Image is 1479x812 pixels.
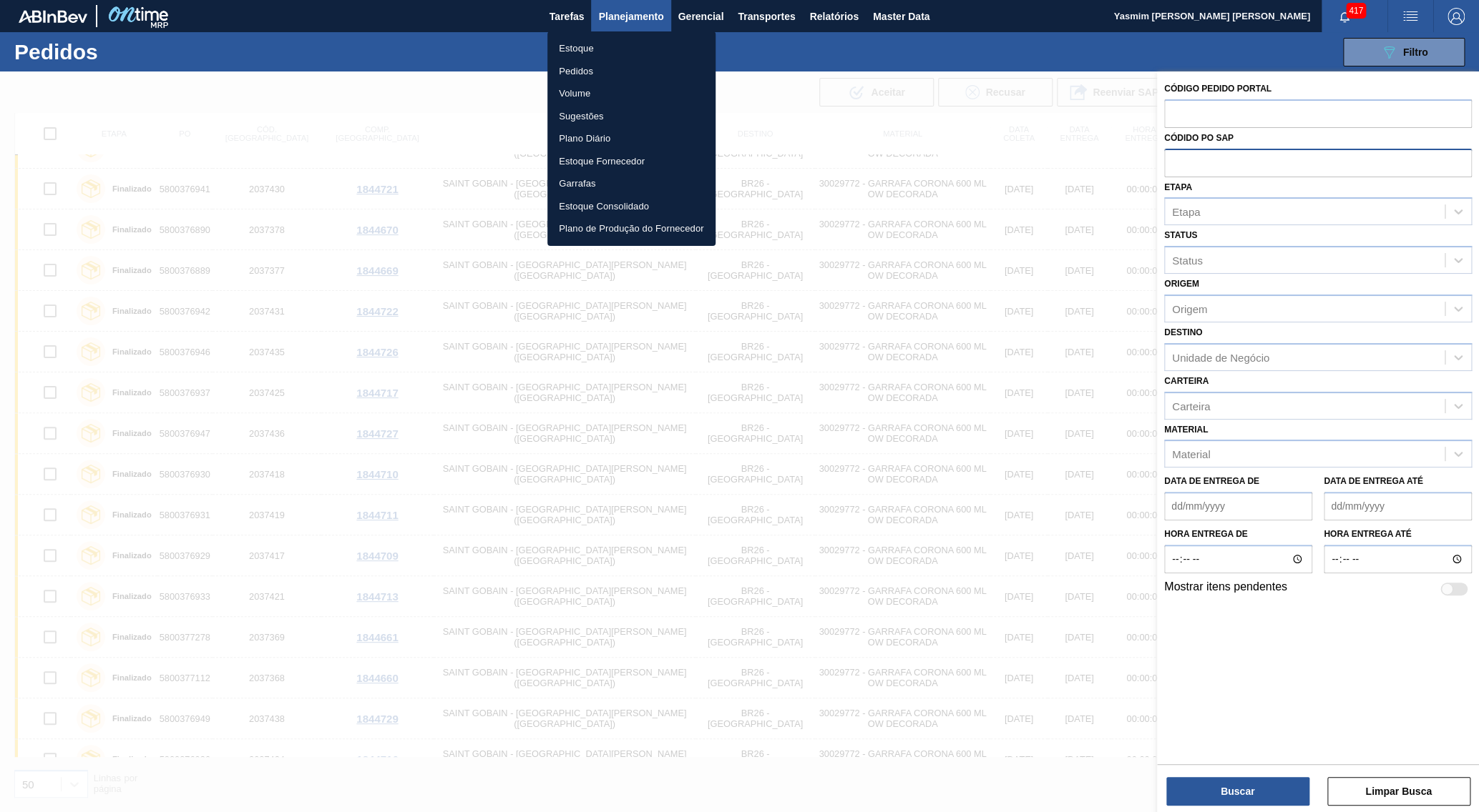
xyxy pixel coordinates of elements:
[547,37,716,60] a: Estoque
[547,217,716,240] a: Plano de Produção do Fornecedor
[547,195,716,218] a: Estoque Consolidado
[547,82,716,105] a: Volume
[547,60,716,83] a: Pedidos
[547,150,716,173] a: Estoque Fornecedor
[547,172,716,195] a: Garrafas
[547,105,716,128] a: Sugestões
[547,127,716,150] a: Plano Diário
